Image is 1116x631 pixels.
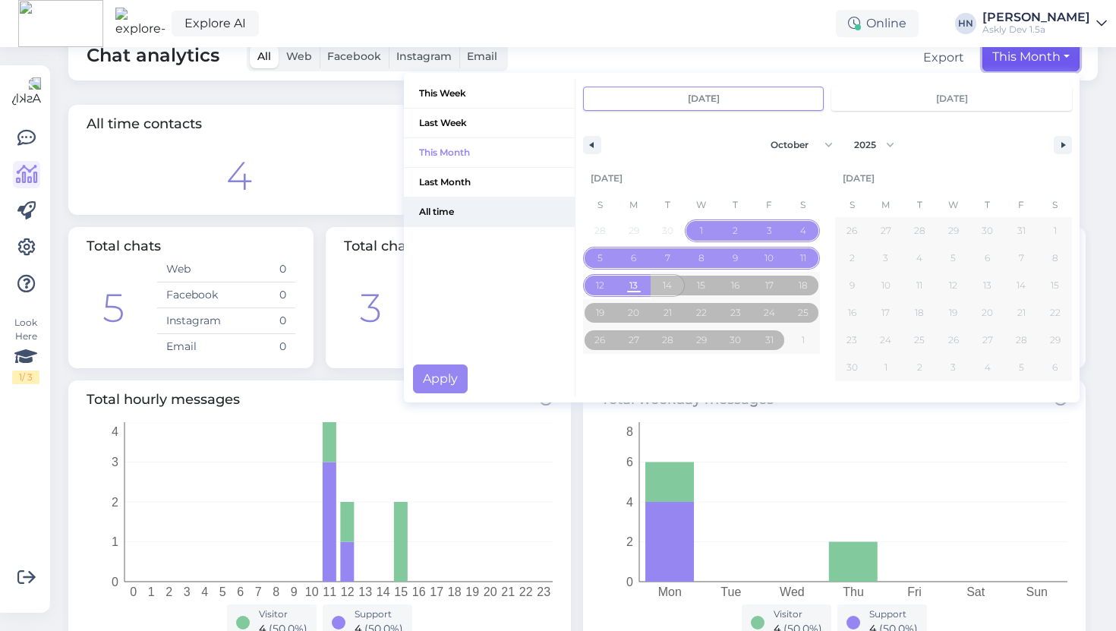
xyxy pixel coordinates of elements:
[157,334,226,360] td: Email
[662,327,673,354] span: 28
[846,354,858,381] span: 30
[626,576,633,588] tspan: 0
[87,42,219,71] span: Chat analytics
[752,217,787,245] button: 3
[903,327,937,354] button: 25
[786,245,820,272] button: 11
[323,585,336,598] tspan: 11
[698,245,705,272] span: 8
[112,425,118,438] tspan: 4
[12,77,41,106] img: Askly Logo
[651,272,685,299] button: 14
[982,11,1107,36] a: [PERSON_NAME]Askly Dev 1.5a
[396,49,452,63] span: Instagram
[752,299,787,327] button: 24
[843,585,864,598] tspan: Thu
[800,245,806,272] span: 11
[663,272,672,299] span: 14
[259,607,307,621] div: Visitor
[836,10,919,37] div: Online
[1051,272,1059,299] span: 15
[404,138,575,168] button: This Month
[916,245,922,272] span: 4
[1026,585,1047,598] tspan: Sun
[949,272,957,299] span: 12
[226,282,295,308] td: 0
[413,364,468,393] button: Apply
[764,245,774,272] span: 10
[731,272,739,299] span: 16
[404,109,575,137] span: Last Week
[983,272,991,299] span: 13
[767,217,772,245] span: 3
[903,193,937,217] span: T
[718,217,752,245] button: 2
[937,272,971,299] button: 12
[903,245,937,272] button: 4
[937,193,971,217] span: W
[765,327,774,354] span: 31
[219,585,226,598] tspan: 5
[626,456,633,469] tspan: 6
[903,299,937,327] button: 18
[880,327,891,354] span: 24
[774,607,822,621] div: Visitor
[786,272,820,299] button: 18
[404,168,575,197] button: Last Month
[915,299,924,327] span: 18
[130,585,137,598] tspan: 0
[1038,272,1072,299] button: 15
[631,245,636,272] span: 6
[628,299,639,327] span: 20
[982,11,1090,24] div: [PERSON_NAME]
[404,197,575,226] span: All time
[87,147,392,206] div: 4
[651,193,685,217] span: T
[869,299,903,327] button: 17
[696,299,707,327] span: 22
[1050,299,1061,327] span: 22
[87,114,392,134] span: All time contacts
[835,272,869,299] button: 9
[201,585,208,598] tspan: 4
[948,327,959,354] span: 26
[970,245,1004,272] button: 6
[869,327,903,354] button: 24
[970,193,1004,217] span: T
[685,193,719,217] span: W
[112,535,118,548] tspan: 1
[404,197,575,227] button: All time
[718,327,752,354] button: 30
[344,238,418,254] span: Total chats
[404,109,575,138] button: Last Week
[583,272,617,299] button: 12
[916,272,922,299] span: 11
[157,308,226,334] td: Instagram
[1004,245,1039,272] button: 7
[982,24,1090,36] div: Askly Dev 1.5a
[226,308,295,334] td: 0
[835,193,869,217] span: S
[718,272,752,299] button: 16
[1038,327,1072,354] button: 29
[305,585,319,598] tspan: 10
[752,327,787,354] button: 31
[1016,327,1027,354] span: 28
[950,245,956,272] span: 5
[172,11,259,36] a: Explore AI
[404,79,575,108] span: This Week
[102,279,125,338] div: 5
[651,299,685,327] button: 21
[780,585,805,598] tspan: Wed
[596,272,604,299] span: 12
[869,245,903,272] button: 3
[115,8,166,39] img: explore-ai
[966,585,985,598] tspan: Sat
[12,371,39,384] div: 1 / 3
[832,87,1071,110] input: Continuous
[157,257,226,282] td: Web
[869,272,903,299] button: 10
[537,585,550,598] tspan: 23
[685,299,719,327] button: 22
[982,299,993,327] span: 20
